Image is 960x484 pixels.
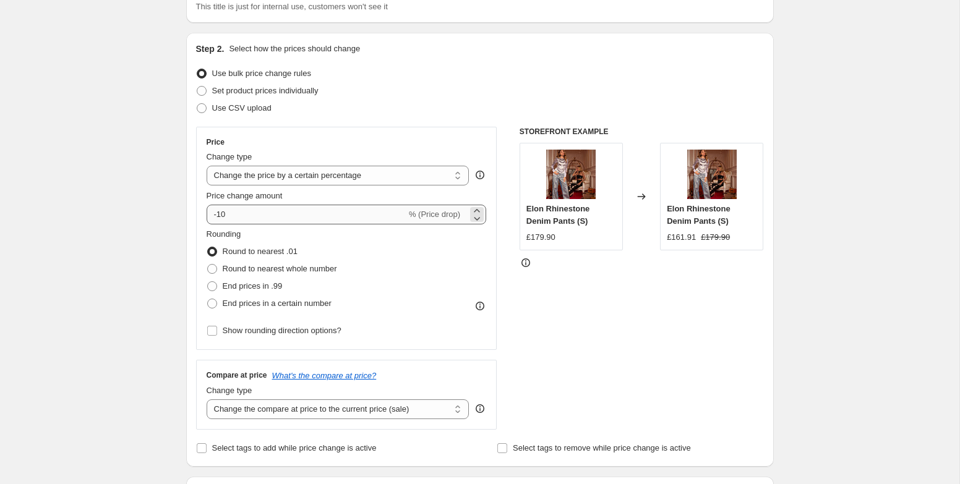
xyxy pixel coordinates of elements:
[526,231,555,244] div: £179.90
[546,150,596,199] img: ElonRhinestonePatchworkDenimPants_3_80x.jpg
[223,264,337,273] span: Round to nearest whole number
[207,152,252,161] span: Change type
[212,443,377,452] span: Select tags to add while price change is active
[701,231,730,244] strike: £179.90
[526,204,590,226] span: Elon Rhinestone Denim Pants (S)
[223,299,332,308] span: End prices in a certain number
[212,86,319,95] span: Set product prices individually
[212,69,311,78] span: Use bulk price change rules
[409,210,460,219] span: % (Price drop)
[223,281,283,291] span: End prices in .99
[223,247,298,256] span: Round to nearest .01
[223,326,341,335] span: Show rounding direction options?
[207,137,225,147] h3: Price
[207,386,252,395] span: Change type
[667,204,731,226] span: Elon Rhinestone Denim Pants (S)
[474,402,486,415] div: help
[474,169,486,181] div: help
[207,205,406,224] input: -15
[687,150,737,199] img: ElonRhinestonePatchworkDenimPants_3_80x.jpg
[229,43,360,55] p: Select how the prices should change
[196,2,388,11] span: This title is just for internal use, customers won't see it
[272,371,377,380] button: What's the compare at price?
[207,370,267,380] h3: Compare at price
[207,191,283,200] span: Price change amount
[196,43,225,55] h2: Step 2.
[667,231,696,244] div: £161.91
[520,127,764,137] h6: STOREFRONT EXAMPLE
[212,103,272,113] span: Use CSV upload
[513,443,691,452] span: Select tags to remove while price change is active
[207,229,241,239] span: Rounding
